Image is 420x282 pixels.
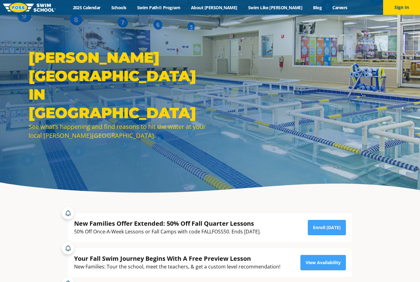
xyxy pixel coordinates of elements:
div: Your Fall Swim Journey Begins With A Free Preview Lesson [74,254,280,263]
a: Swim Path® Program [132,5,185,10]
a: About [PERSON_NAME] [186,5,243,10]
h1: [PERSON_NAME][GEOGRAPHIC_DATA] in [GEOGRAPHIC_DATA] [29,48,207,122]
div: New Families: Tour the school, meet the teachers, & get a custom level recommendation! [74,263,280,271]
div: See what’s happening and find reasons to hit the water at your local [PERSON_NAME][GEOGRAPHIC_DATA]. [29,122,207,140]
a: Careers [327,5,353,10]
a: Swim Like [PERSON_NAME] [243,5,308,10]
img: FOSS Swim School Logo [3,3,56,12]
a: Schools [106,5,132,10]
a: 2025 Calendar [67,5,106,10]
div: New Families Offer Extended: 50% Off Fall Quarter Lessons [74,219,261,228]
div: 50% Off Once-A-Week Lessons or Fall Camps with code FALLFOSS50. Ends [DATE]. [74,228,261,236]
a: View Availability [300,255,346,270]
a: Enroll [DATE] [308,220,346,235]
a: Blog [308,5,327,10]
